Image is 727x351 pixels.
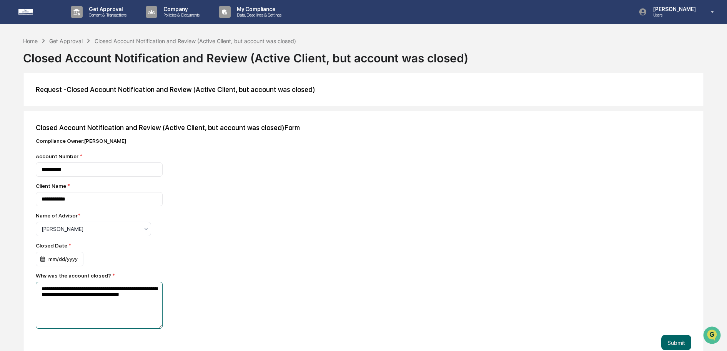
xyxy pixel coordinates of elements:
[36,183,305,189] div: Client Name
[15,112,48,119] span: Data Lookup
[131,61,140,70] button: Start new chat
[49,38,83,44] div: Get Approval
[18,9,55,15] img: logo
[63,97,95,105] span: Attestations
[8,59,22,73] img: 1746055101610-c473b297-6a78-478c-a979-82029cc54cd1
[26,59,126,67] div: Start new chat
[26,67,97,73] div: We're available if you need us!
[23,45,704,65] div: Closed Account Notification and Review (Active Client, but account was closed)
[8,98,14,104] div: 🖐️
[647,6,700,12] p: [PERSON_NAME]
[77,130,93,136] span: Pylon
[5,94,53,108] a: 🖐️Preclearance
[36,212,80,219] div: Name of Advisor
[36,242,151,249] div: Closed Date
[23,38,38,44] div: Home
[231,6,285,12] p: My Compliance
[8,16,140,28] p: How can we help?
[702,326,723,346] iframe: Open customer support
[36,124,691,132] div: Closed Account Notification and Review (Active Client, but account was closed) Form
[56,98,62,104] div: 🗄️
[5,109,52,122] a: 🔎Data Lookup
[661,335,691,350] button: Submit
[36,272,305,279] div: Why was the account closed?
[53,94,98,108] a: 🗄️Attestations
[54,130,93,136] a: Powered byPylon
[95,38,296,44] div: Closed Account Notification and Review (Active Client, but account was closed)
[157,6,203,12] p: Company
[15,97,50,105] span: Preclearance
[231,12,285,18] p: Data, Deadlines & Settings
[83,12,130,18] p: Content & Transactions
[36,138,305,144] div: Compliance Owner : [PERSON_NAME]
[36,252,83,266] div: mm/dd/yyyy
[647,12,700,18] p: Users
[83,6,130,12] p: Get Approval
[36,85,691,94] div: Request - Closed Account Notification and Review (Active Client, but account was closed)
[36,153,305,159] div: Account Number
[157,12,203,18] p: Policies & Documents
[8,112,14,119] div: 🔎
